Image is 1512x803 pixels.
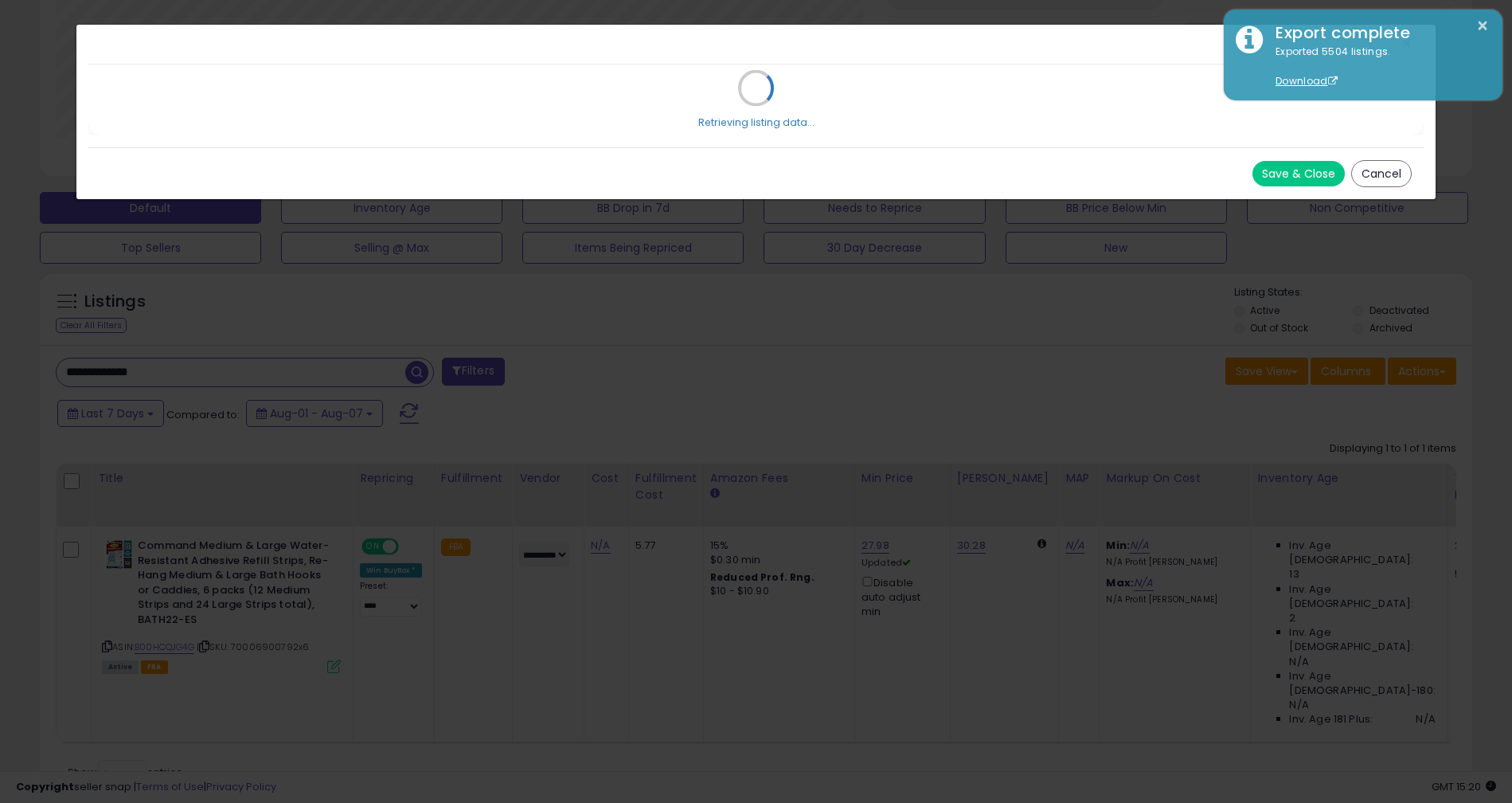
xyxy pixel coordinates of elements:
a: Download [1276,74,1338,88]
div: Export complete [1264,22,1491,45]
div: Exported 5504 listings. [1264,45,1491,89]
button: Cancel [1351,160,1412,187]
button: × [1476,16,1489,36]
div: Retrieving listing data... [698,116,815,130]
button: Save & Close [1252,161,1345,186]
